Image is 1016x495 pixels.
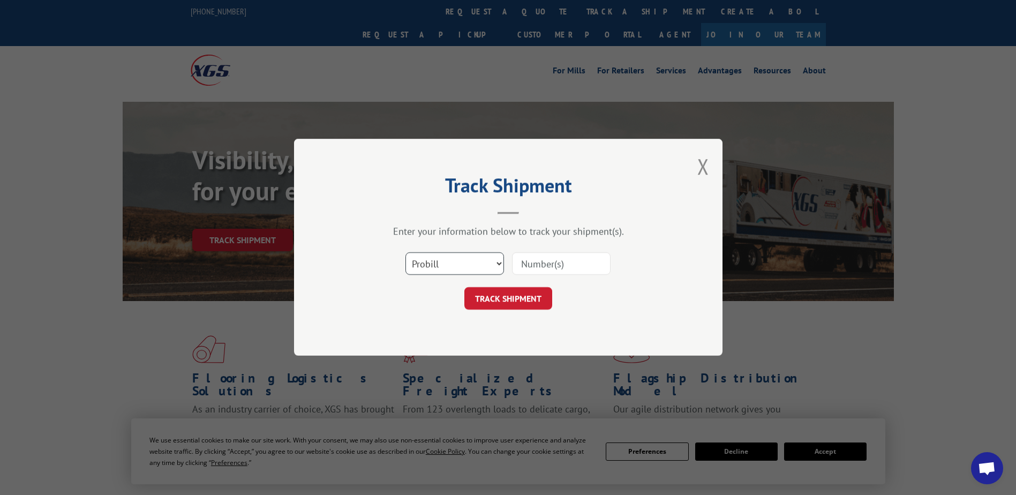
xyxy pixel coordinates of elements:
h2: Track Shipment [348,178,669,198]
div: Enter your information below to track your shipment(s). [348,226,669,238]
button: TRACK SHIPMENT [464,288,552,310]
button: Close modal [697,152,709,181]
div: Open chat [971,452,1003,484]
input: Number(s) [512,253,611,275]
